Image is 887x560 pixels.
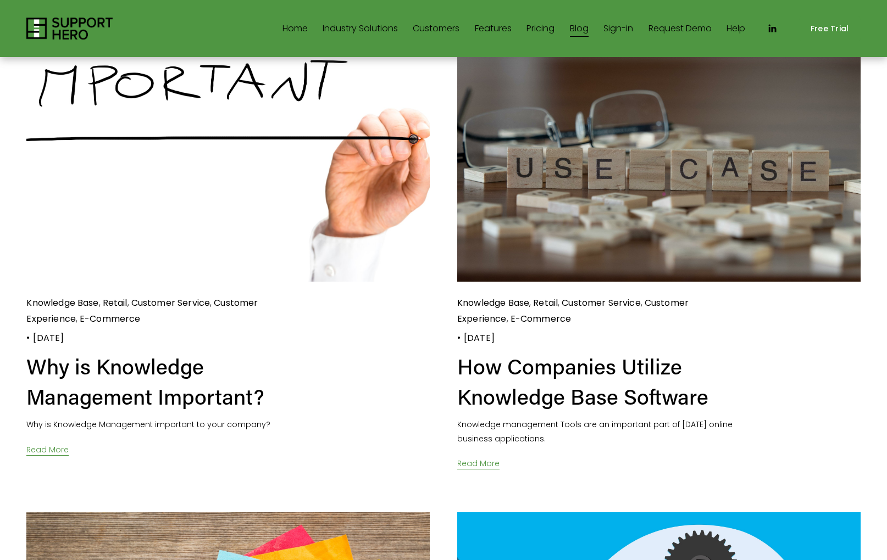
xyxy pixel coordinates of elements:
span: , [558,296,559,309]
p: Knowledge management Tools are an important part of [DATE] online business applications. [457,418,740,446]
a: Knowledge Base [457,296,529,309]
a: LinkedIn [767,23,778,34]
a: Read More [457,446,500,471]
span: , [641,296,642,309]
img: Support Hero [26,18,113,40]
a: Customer Service [562,296,641,309]
a: Blog [570,20,589,37]
a: Customer Experience [26,296,258,325]
time: [DATE] [33,334,64,343]
a: Read More [26,432,69,457]
time: [DATE] [464,334,495,343]
img: How Companies Utilize Knowledge Base Software [455,12,862,283]
span: , [210,296,212,309]
a: Pricing [526,20,555,37]
span: , [127,296,129,309]
span: Industry Solutions [323,21,398,37]
span: , [529,296,531,309]
span: , [99,296,101,309]
a: Sign-in [603,20,633,37]
a: Why is Knowledge Management Important? [26,352,264,410]
a: Customers [413,20,459,37]
span: , [507,312,508,325]
a: Help [727,20,745,37]
a: E-Commerce [511,312,572,325]
span: , [76,312,77,325]
a: Customer Service [131,296,210,309]
a: Free Trial [799,16,861,41]
a: How Companies Utilize Knowledge Base Software [457,352,708,410]
a: Request Demo [648,20,712,37]
a: Home [282,20,308,37]
a: E-Commerce [80,312,141,325]
img: Why is Knowledge Management Important? [25,12,432,283]
p: Why is Knowledge Management important to your company? [26,418,309,432]
a: folder dropdown [323,20,398,37]
a: Retail [533,296,558,309]
a: Retail [103,296,127,309]
a: Features [475,20,512,37]
a: Customer Experience [457,296,689,325]
a: Knowledge Base [26,296,98,309]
